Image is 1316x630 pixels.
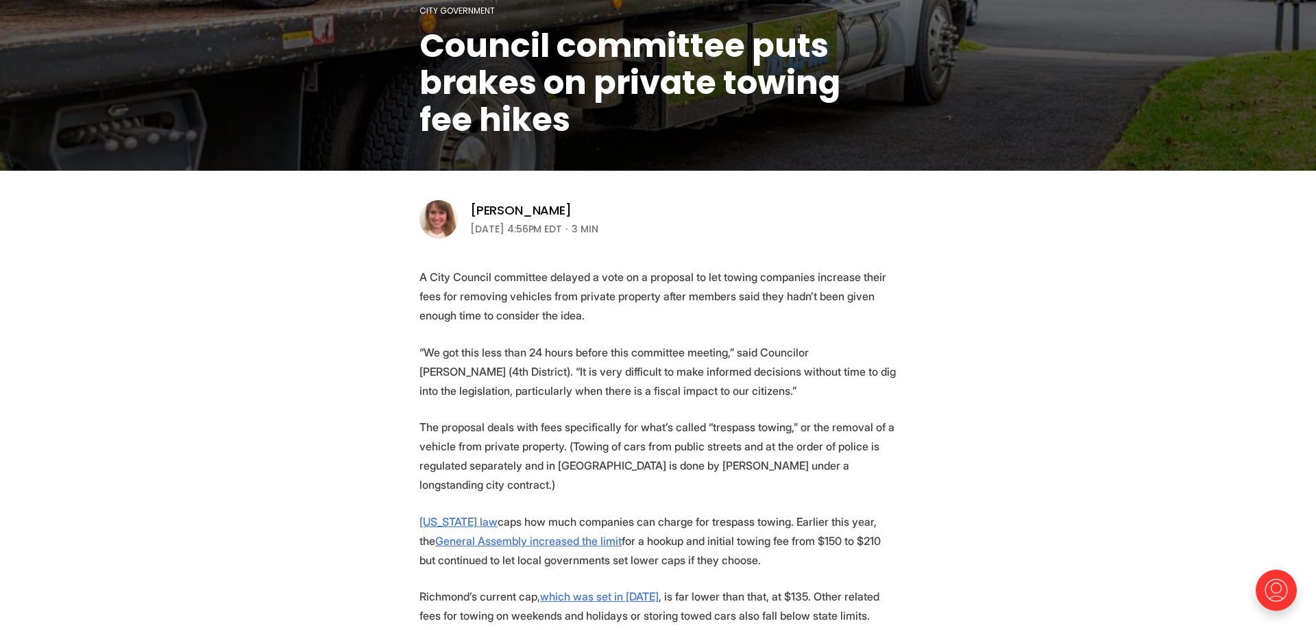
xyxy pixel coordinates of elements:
[419,27,897,138] h1: Council committee puts brakes on private towing fee hikes
[572,221,598,237] span: 3 min
[540,590,659,603] a: which was set in [DATE]
[419,417,897,494] p: The proposal deals with fees specifically for what’s called “trespass towing,” or the removal of ...
[470,202,572,219] a: [PERSON_NAME]
[470,221,562,237] time: [DATE] 4:56PM EDT
[419,200,458,239] img: Sarah Vogelsong
[419,587,897,625] p: Richmond’s current cap, , is far lower than that, at $135. Other related fees for towing on weeke...
[419,512,897,570] p: caps how much companies can charge for trespass towing. Earlier this year, the for a hookup and i...
[419,5,495,16] a: City Government
[1244,563,1316,630] iframe: portal-trigger
[419,267,897,325] p: A City Council committee delayed a vote on a proposal to let towing companies increase their fees...
[435,534,622,548] a: General Assembly increased the limit
[419,343,897,400] p: “We got this less than 24 hours before this committee meeting,” said Councilor [PERSON_NAME] (4th...
[419,515,498,529] a: [US_STATE] law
